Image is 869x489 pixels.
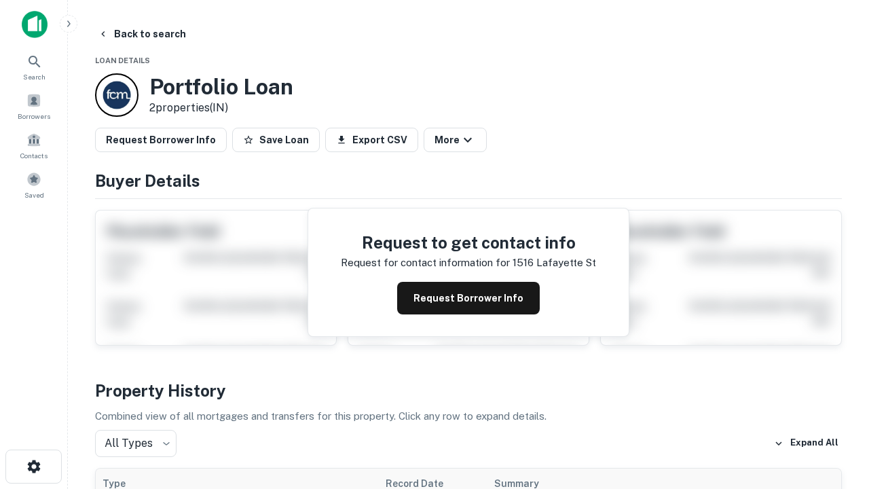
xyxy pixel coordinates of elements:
a: Saved [4,166,64,203]
img: capitalize-icon.png [22,11,48,38]
span: Contacts [20,150,48,161]
div: All Types [95,430,177,457]
h4: Property History [95,378,842,403]
button: Request Borrower Info [397,282,540,314]
h4: Buyer Details [95,168,842,193]
span: Loan Details [95,56,150,65]
h3: Portfolio Loan [149,74,293,100]
span: Saved [24,189,44,200]
p: Request for contact information for [341,255,510,271]
p: Combined view of all mortgages and transfers for this property. Click any row to expand details. [95,408,842,424]
p: 1516 lafayette st [513,255,596,271]
span: Search [23,71,45,82]
a: Search [4,48,64,85]
button: Expand All [771,433,842,454]
a: Contacts [4,127,64,164]
button: Back to search [92,22,191,46]
p: 2 properties (IN) [149,100,293,116]
button: Request Borrower Info [95,128,227,152]
button: More [424,128,487,152]
span: Borrowers [18,111,50,122]
iframe: Chat Widget [801,337,869,402]
button: Save Loan [232,128,320,152]
h4: Request to get contact info [341,230,596,255]
button: Export CSV [325,128,418,152]
a: Borrowers [4,88,64,124]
